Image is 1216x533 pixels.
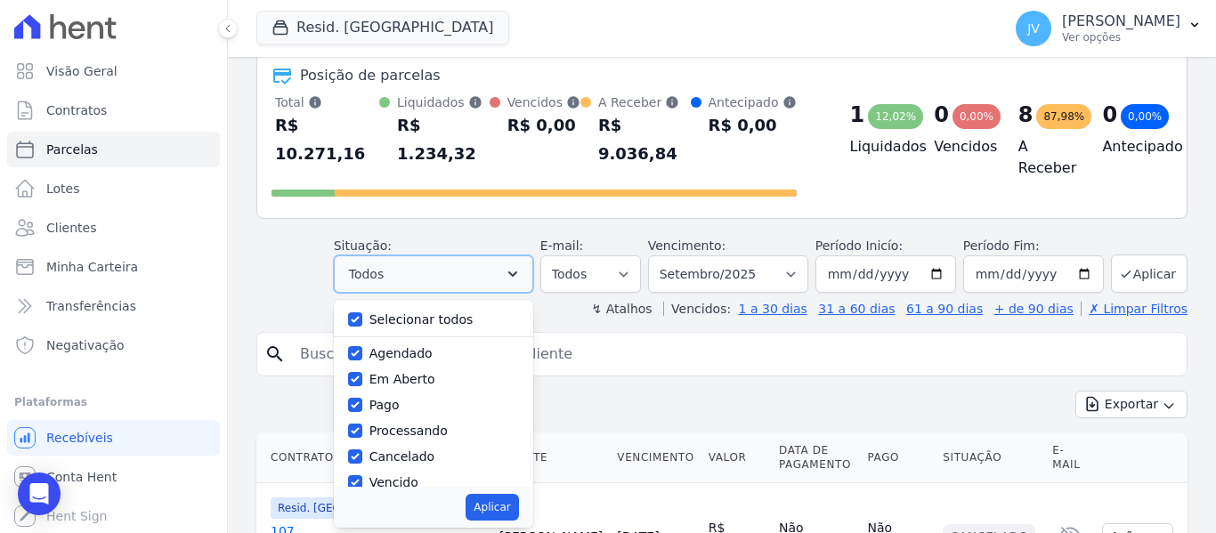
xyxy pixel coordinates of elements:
div: Vencidos [507,93,580,111]
label: Período Inicío: [815,238,903,253]
div: 0 [1102,101,1117,129]
div: 1 [850,101,865,129]
input: Buscar por nome do lote ou do cliente [289,336,1180,372]
a: + de 90 dias [994,302,1074,316]
div: Liquidados [397,93,490,111]
button: Resid. [GEOGRAPHIC_DATA] [256,11,509,44]
a: Negativação [7,327,220,363]
div: R$ 1.234,32 [397,111,490,168]
div: Posição de parcelas [300,65,441,86]
span: Recebíveis [46,429,113,447]
div: 87,98% [1036,104,1091,129]
a: Clientes [7,210,220,246]
a: Contratos [7,93,220,128]
a: Parcelas [7,132,220,167]
label: Vencimento: [648,238,726,253]
span: Transferências [46,297,136,315]
a: 61 a 90 dias [906,302,983,316]
th: Pago [861,432,936,483]
label: Selecionar todos [369,312,474,327]
th: Contrato [256,432,492,483]
label: ↯ Atalhos [591,302,652,316]
a: ✗ Limpar Filtros [1081,302,1188,316]
div: R$ 10.271,16 [275,111,379,168]
button: Exportar [1075,391,1188,418]
span: Visão Geral [46,62,118,80]
a: 1 a 30 dias [739,302,807,316]
label: Vencidos: [663,302,731,316]
a: Conta Hent [7,459,220,495]
button: JV [PERSON_NAME] Ver opções [1001,4,1216,53]
button: Aplicar [1111,254,1188,293]
th: Vencimento [610,432,701,483]
a: Recebíveis [7,420,220,456]
label: Período Fim: [963,237,1104,255]
div: 0 [934,101,949,129]
span: Conta Hent [46,468,117,486]
label: E-mail: [540,238,584,253]
span: Parcelas [46,141,98,158]
a: Visão Geral [7,53,220,89]
span: Resid. [GEOGRAPHIC_DATA] [271,497,433,519]
div: 0,00% [953,104,1001,129]
div: A Receber [598,93,691,111]
th: Cliente [492,432,610,483]
h4: Vencidos [934,136,990,157]
label: Agendado [369,346,433,360]
h4: A Receber [1018,136,1074,179]
label: Vencido [369,475,418,489]
div: R$ 0,00 [709,111,797,140]
a: 31 a 60 dias [818,302,895,316]
div: 12,02% [868,104,923,129]
div: 0,00% [1121,104,1169,129]
div: Antecipado [709,93,797,111]
label: Cancelado [369,449,434,464]
div: Open Intercom Messenger [18,472,61,515]
a: Minha Carteira [7,249,220,285]
label: Pago [369,398,400,412]
div: R$ 0,00 [507,111,580,140]
a: Lotes [7,171,220,206]
i: search [264,343,286,365]
p: Ver opções [1062,30,1180,44]
span: Lotes [46,180,80,198]
span: Clientes [46,219,96,237]
th: Valor [701,432,772,483]
label: Situação: [334,238,392,253]
div: Plataformas [14,392,213,413]
div: Total [275,93,379,111]
p: [PERSON_NAME] [1062,12,1180,30]
span: Todos [349,263,384,285]
button: Aplicar [466,494,518,521]
a: Transferências [7,288,220,324]
th: Data de Pagamento [772,432,861,483]
span: JV [1027,22,1040,35]
span: Contratos [46,101,107,119]
button: Todos [334,255,533,293]
span: Negativação [46,336,125,354]
th: Situação [936,432,1045,483]
label: Processando [369,424,448,438]
h4: Liquidados [850,136,906,157]
div: R$ 9.036,84 [598,111,691,168]
th: E-mail [1045,432,1095,483]
div: 8 [1018,101,1034,129]
h4: Antecipado [1102,136,1158,157]
label: Em Aberto [369,372,435,386]
span: Minha Carteira [46,258,138,276]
